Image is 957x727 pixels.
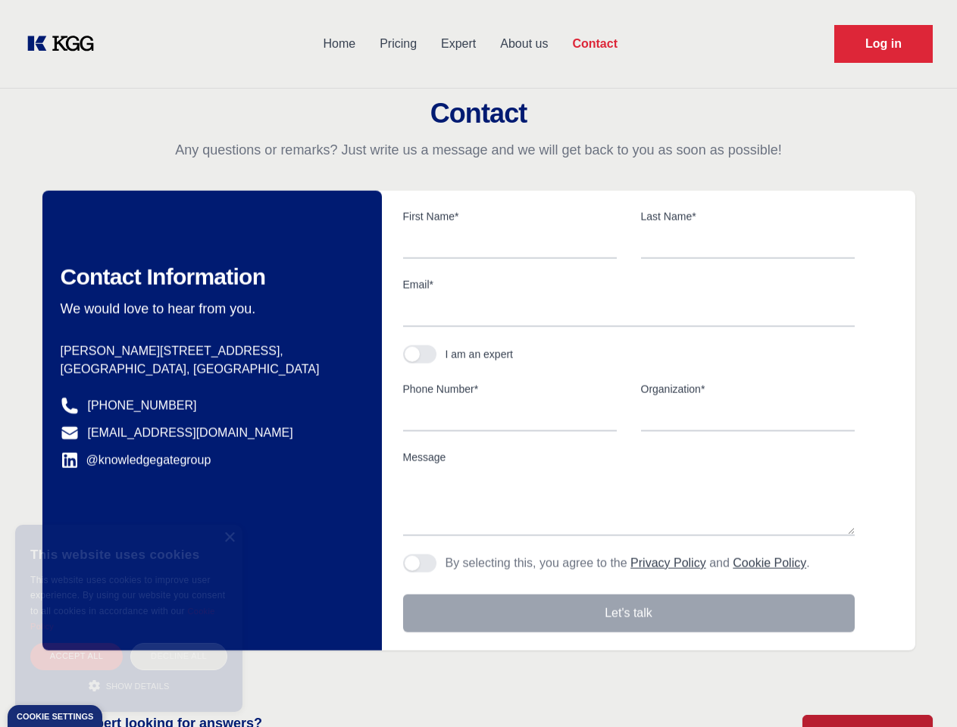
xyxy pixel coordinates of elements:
h2: Contact [18,98,939,129]
label: Organization* [641,382,855,397]
div: I am an expert [446,347,514,362]
a: [EMAIL_ADDRESS][DOMAIN_NAME] [88,424,293,442]
p: By selecting this, you agree to the and . [446,554,810,573]
div: Cookie settings [17,713,93,721]
a: Home [311,24,367,64]
p: We would love to hear from you. [61,300,358,318]
p: [PERSON_NAME][STREET_ADDRESS], [61,342,358,360]
label: Last Name* [641,209,855,224]
a: Request Demo [834,25,933,63]
a: [PHONE_NUMBER] [88,397,197,415]
a: KOL Knowledge Platform: Talk to Key External Experts (KEE) [24,32,106,56]
div: Close [224,532,235,544]
a: Cookie Policy [30,607,215,631]
div: Decline all [130,643,227,669]
p: [GEOGRAPHIC_DATA], [GEOGRAPHIC_DATA] [61,360,358,379]
div: Accept all [30,643,123,669]
p: Any questions or remarks? Just write us a message and we will get back to you as soon as possible! [18,141,939,159]
button: Let's talk [403,594,855,632]
div: This website uses cookies [30,536,227,573]
span: Show details [106,682,170,691]
a: Cookie Policy [733,557,806,569]
a: About us [488,24,560,64]
label: First Name* [403,209,617,224]
label: Email* [403,277,855,292]
a: Contact [560,24,630,64]
a: Pricing [367,24,429,64]
a: Privacy Policy [630,557,706,569]
label: Message [403,450,855,465]
a: Expert [429,24,488,64]
a: @knowledgegategroup [61,451,211,470]
div: Show details [30,678,227,693]
span: This website uses cookies to improve user experience. By using our website you consent to all coo... [30,575,225,616]
label: Phone Number* [403,382,617,397]
h2: Contact Information [61,264,358,291]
